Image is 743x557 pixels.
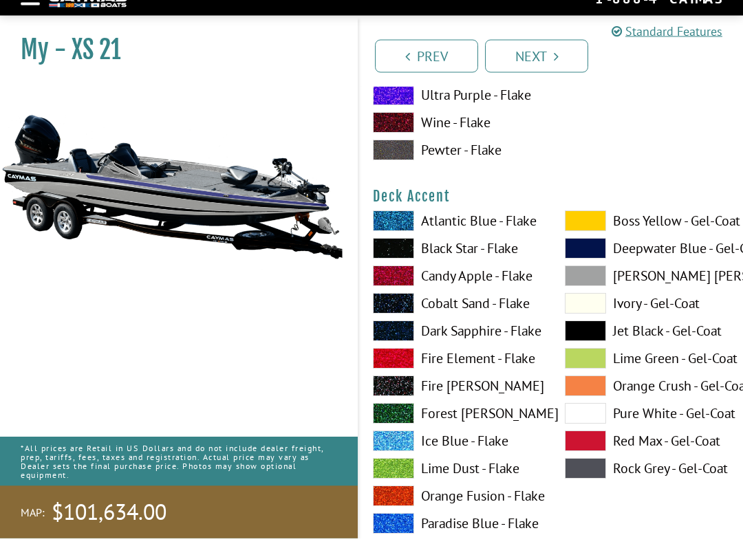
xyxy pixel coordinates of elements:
div: 1-888-4CAYMAS [595,8,722,26]
h1: My - XS 21 [21,53,323,84]
label: Dark Sapphire - Flake [373,340,537,360]
label: Pure White - Gel-Coat [565,422,729,443]
label: Pewter - Flake [373,159,537,179]
label: Orange Fusion - Flake [373,505,537,525]
a: Standard Features [612,41,722,59]
img: white-logo-c9c8dbefe5ff5ceceb0f0178aa75bf4bb51f6bca0971e226c86eb53dfe498488.png [48,11,127,25]
label: Boss Yellow - Gel-Coat [565,230,729,250]
label: Cobalt Sand - Flake [373,312,537,333]
a: Prev [375,58,478,91]
label: Fire Element - Flake [373,367,537,388]
span: MAP: [21,524,45,538]
label: Wine - Flake [373,131,537,152]
label: Rock Grey - Gel-Coat [565,477,729,498]
label: Jet Black - Gel-Coat [565,340,729,360]
h4: Deck Accent [373,207,729,224]
label: Ultra Purple - Flake [373,104,537,124]
label: Orange Crush - Gel-Coat [565,395,729,415]
label: Lime Dust - Flake [373,477,537,498]
label: Black Star - Flake [373,257,537,278]
label: Fire [PERSON_NAME] [373,395,537,415]
label: [PERSON_NAME] [PERSON_NAME] - Gel-Coat [565,285,729,305]
label: Red Max - Gel-Coat [565,450,729,470]
p: *All prices are Retail in US Dollars and do not include dealer freight, prep, tariffs, fees, taxe... [21,455,337,505]
ul: Pagination [371,56,743,91]
label: Paradise Blue - Flake [373,532,537,553]
a: Next [485,58,588,91]
label: Forest [PERSON_NAME] [373,422,537,443]
label: Ivory - Gel-Coat [565,312,729,333]
label: Atlantic Blue - Flake [373,230,537,250]
label: Lime Green - Gel-Coat [565,367,729,388]
label: Candy Apple - Flake [373,285,537,305]
span: $101,634.00 [52,516,166,545]
label: Deepwater Blue - Gel-Coat [565,257,729,278]
label: Ice Blue - Flake [373,450,537,470]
